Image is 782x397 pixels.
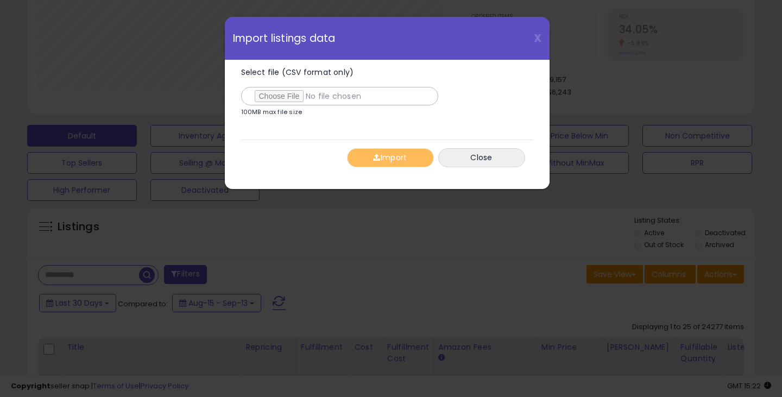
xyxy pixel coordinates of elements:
span: Select file (CSV format only) [241,67,354,78]
button: Import [347,148,434,167]
button: Close [438,148,525,167]
span: Import listings data [233,33,336,43]
p: 100MB max file size [241,109,302,115]
span: X [534,30,541,46]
